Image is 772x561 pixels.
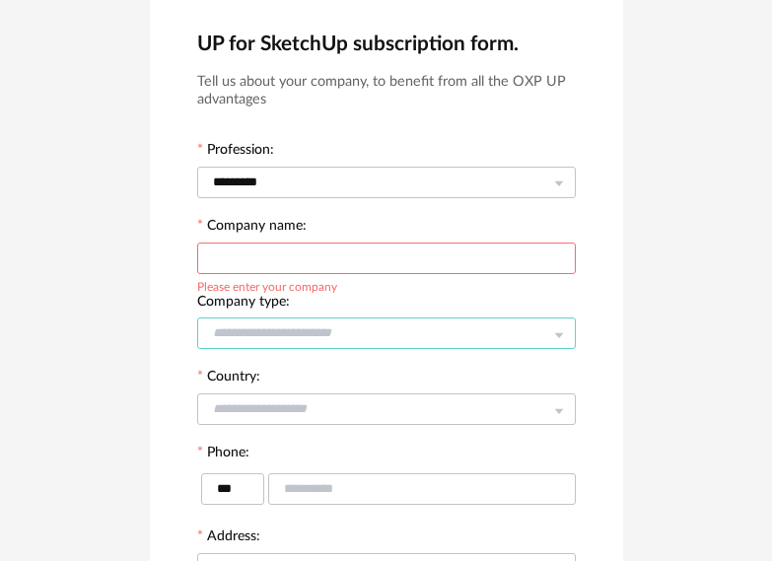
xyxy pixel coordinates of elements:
[197,529,260,547] label: Address:
[197,446,249,463] label: Phone:
[197,73,576,109] h3: Tell us about your company, to benefit from all the OXP UP advantages
[197,277,337,293] div: Please enter your company
[197,370,260,387] label: Country:
[197,31,576,57] h2: UP for SketchUp subscription form.
[197,219,307,237] label: Company name:
[197,295,290,313] label: Company type:
[197,143,274,161] label: Profession:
